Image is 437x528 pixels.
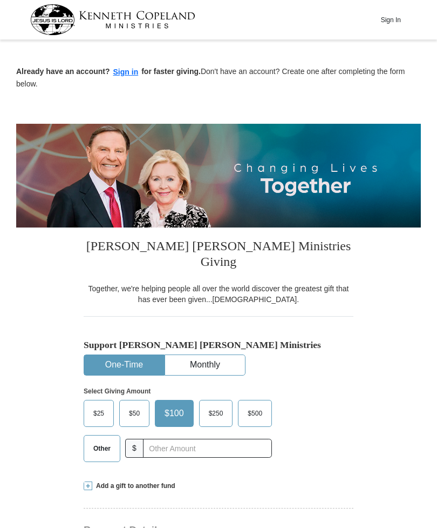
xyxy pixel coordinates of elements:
strong: Select Giving Amount [84,387,151,395]
input: Other Amount [143,439,272,458]
button: Sign In [374,11,407,28]
h3: [PERSON_NAME] [PERSON_NAME] Ministries Giving [84,228,353,283]
button: Sign in [110,66,142,78]
button: Monthly [165,355,245,375]
span: $50 [124,405,145,422]
span: Add a gift to another fund [92,482,175,491]
span: $25 [88,405,110,422]
strong: Already have an account? for faster giving. [16,67,201,76]
span: $250 [203,405,229,422]
div: Together, we're helping people all over the world discover the greatest gift that has ever been g... [84,283,353,305]
span: $ [125,439,144,458]
img: kcm-header-logo.svg [30,4,195,35]
span: $100 [159,405,189,422]
span: $500 [242,405,268,422]
span: Other [88,440,116,457]
button: One-Time [84,355,164,375]
p: Don't have an account? Create one after completing the form below. [16,66,421,89]
h5: Support [PERSON_NAME] [PERSON_NAME] Ministries [84,339,353,351]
